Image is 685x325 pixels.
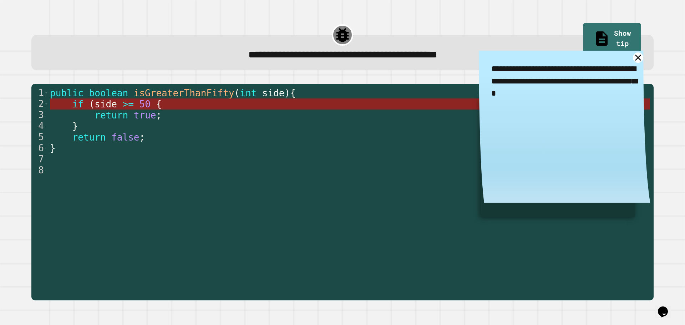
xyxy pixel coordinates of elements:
[655,296,678,318] iframe: chat widget
[583,23,641,56] a: Show tip
[31,143,49,154] div: 6
[31,110,49,121] div: 3
[31,154,49,165] div: 7
[133,110,156,121] span: true
[111,132,139,143] span: false
[95,110,128,121] span: return
[31,87,49,98] div: 1
[139,99,150,110] span: 50
[89,88,128,98] span: boolean
[95,99,117,110] span: side
[262,88,284,98] span: side
[50,88,83,98] span: public
[31,98,49,110] div: 2
[44,98,48,110] span: Toggle code folding, row 2
[31,121,49,132] div: 4
[122,99,133,110] span: >=
[72,99,83,110] span: if
[31,132,49,143] div: 5
[31,165,49,176] div: 8
[133,88,234,98] span: isGreaterThanFifty
[240,88,257,98] span: int
[72,132,106,143] span: return
[44,87,48,98] span: Toggle code folding, rows 1 through 6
